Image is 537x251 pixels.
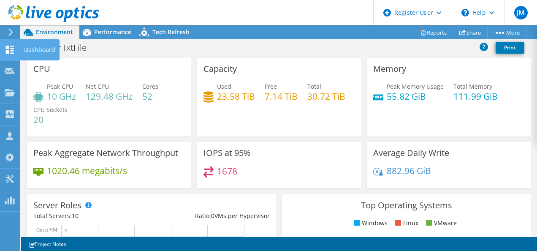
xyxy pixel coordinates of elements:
[152,28,190,36] span: Tech Refresh
[33,201,81,210] h3: Server Roles
[217,82,231,90] span: Used
[36,227,57,233] text: Guest VM
[373,64,406,74] h3: Memory
[203,64,237,74] h3: Capacity
[33,106,68,114] span: CPU Sockets
[387,82,444,90] span: Peak Memory Usage
[142,82,158,90] span: Cores
[33,211,152,221] div: Total Servers:
[47,166,127,175] h4: 1020.46 megabits/s
[47,92,76,101] h4: 10 GHz
[65,228,68,232] text: 0
[453,92,498,101] h4: 111.99 GiB
[20,39,60,60] div: Dashboard
[424,218,457,228] li: VMware
[496,42,524,54] a: Print
[514,6,528,19] span: JM
[36,28,73,36] span: Environment
[307,82,321,90] span: Total
[86,92,133,101] h4: 129.48 GHz
[387,166,431,175] h4: 882.96 GiB
[86,82,109,90] span: Net CPU
[47,82,73,90] span: Peak CPU
[453,26,488,39] a: Share
[387,92,444,101] h4: 55.82 GiB
[152,211,270,221] div: Ratio: VMs per Hypervisor
[373,148,449,158] h3: Average Daily Write
[352,218,388,228] li: Windows
[33,148,178,158] h3: Peak Aggregate Network Throughput
[487,26,526,39] a: More
[33,115,68,124] h4: 20
[453,82,492,90] span: Total Memory
[94,28,131,36] span: Performance
[23,239,72,249] a: Project Notes
[393,218,418,228] li: Linux
[203,148,251,158] h3: IOPS at 95%
[288,201,525,210] h3: Top Operating Systems
[211,212,214,220] span: 0
[413,26,453,39] a: Reports
[217,166,237,176] h4: 1678
[265,82,277,90] span: Free
[461,9,469,16] svg: \n
[33,64,50,74] h3: CPU
[72,212,79,220] span: 10
[142,92,158,101] h4: 52
[265,92,298,101] h4: 7.14 TiB
[27,43,100,52] h1: LOFromTxtFile
[217,92,255,101] h4: 23.58 TiB
[307,92,345,101] h4: 30.72 TiB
